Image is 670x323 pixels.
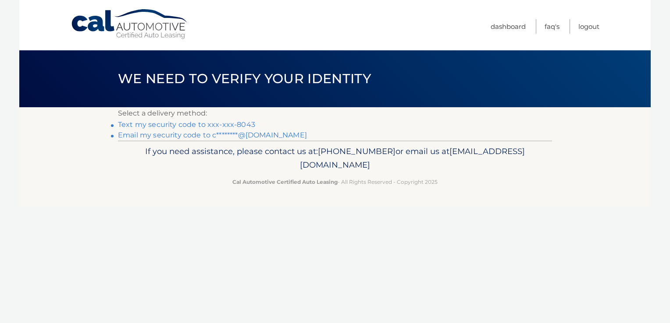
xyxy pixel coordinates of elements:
[118,120,255,129] a: Text my security code to xxx-xxx-8043
[118,70,371,87] span: We need to verify your identity
[232,179,338,185] strong: Cal Automotive Certified Auto Leasing
[71,9,189,40] a: Cal Automotive
[118,107,552,119] p: Select a delivery method:
[124,177,546,186] p: - All Rights Reserved - Copyright 2025
[578,19,599,34] a: Logout
[318,146,396,156] span: [PHONE_NUMBER]
[124,144,546,172] p: If you need assistance, please contact us at: or email us at
[491,19,526,34] a: Dashboard
[118,131,307,139] a: Email my security code to c********@[DOMAIN_NAME]
[545,19,560,34] a: FAQ's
